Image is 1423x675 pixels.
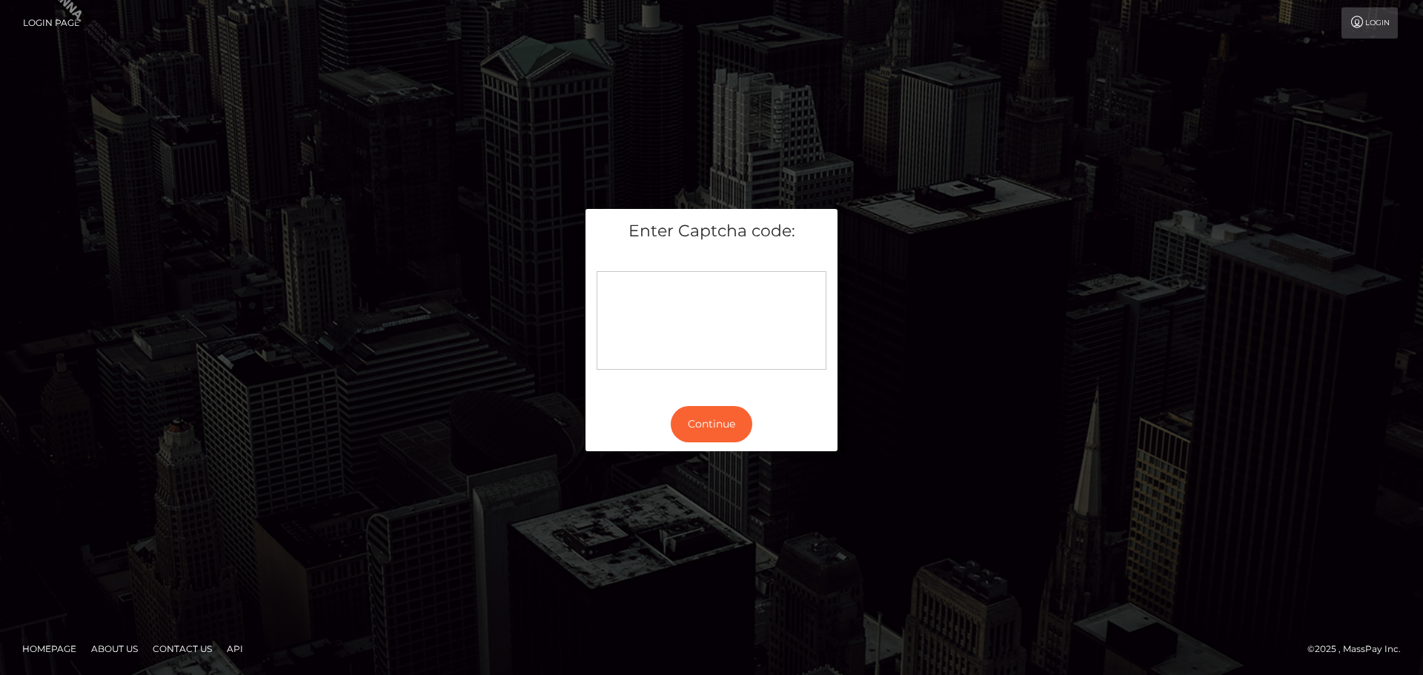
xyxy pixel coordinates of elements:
div: © 2025 , MassPay Inc. [1307,641,1412,657]
a: Login [1341,7,1398,39]
a: Homepage [16,637,82,660]
div: Captcha widget loading... [597,271,826,370]
a: API [221,637,249,660]
a: Contact Us [147,637,218,660]
h5: Enter Captcha code: [597,220,826,243]
button: Continue [671,406,752,442]
a: Login Page [23,7,80,39]
a: About Us [85,637,144,660]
